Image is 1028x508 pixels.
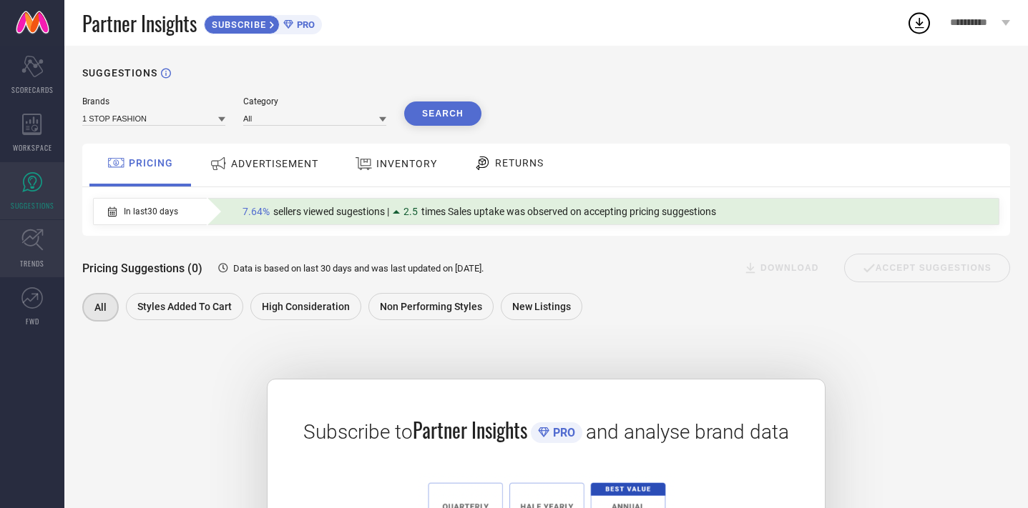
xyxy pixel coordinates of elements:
span: All [94,302,107,313]
div: Accept Suggestions [844,254,1010,282]
span: 2.5 [403,206,418,217]
span: Partner Insights [82,9,197,38]
div: Open download list [906,10,932,36]
span: New Listings [512,301,571,312]
a: SUBSCRIBEPRO [204,11,322,34]
span: Pricing Suggestions (0) [82,262,202,275]
span: WORKSPACE [13,142,52,153]
span: TRENDS [20,258,44,269]
span: SUGGESTIONS [11,200,54,211]
span: SUBSCRIBE [205,19,270,30]
span: times Sales uptake was observed on accepting pricing suggestions [421,206,716,217]
div: Percentage of sellers who have viewed suggestions for the current Insight Type [235,202,723,221]
span: SCORECARDS [11,84,54,95]
span: Non Performing Styles [380,301,482,312]
span: PRO [549,426,575,439]
span: Partner Insights [413,415,527,444]
div: Category [243,96,386,106]
span: In last 30 days [124,206,178,216]
span: and analyse brand data [586,420,789,444]
span: sellers viewed sugestions | [273,206,389,217]
h1: SUGGESTIONS [82,67,157,79]
span: RETURNS [495,157,544,169]
span: PRO [293,19,315,30]
span: PRICING [129,157,173,169]
div: Brands [82,96,225,106]
span: FWD [26,316,39,327]
span: 7.64% [243,206,270,217]
span: ADVERTISEMENT [231,158,318,169]
span: High Consideration [262,301,350,312]
span: Subscribe to [303,420,413,444]
span: INVENTORY [376,158,437,169]
button: Search [404,101,481,126]
span: Styles Added To Cart [137,301,232,312]
span: Data is based on last 30 days and was last updated on [DATE] . [233,263,484,274]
